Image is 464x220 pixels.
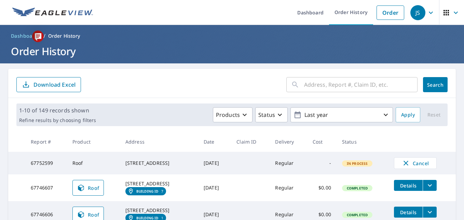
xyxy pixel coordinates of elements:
th: Address [120,132,198,152]
span: Apply [401,111,415,119]
p: Products [216,111,240,119]
div: [STREET_ADDRESS] [125,160,193,167]
td: [DATE] [198,174,231,201]
div: [STREET_ADDRESS] [125,180,193,187]
button: detailsBtn-67746607 [394,180,423,191]
a: Order [377,5,404,20]
th: Status [337,132,388,152]
p: Download Excel [33,81,76,88]
th: Date [198,132,231,152]
div: [STREET_ADDRESS] [125,207,193,214]
h1: Order History [8,44,456,58]
input: Address, Report #, Claim ID, etc. [304,75,418,94]
a: Building ID7 [125,187,166,195]
span: Completed [343,212,372,217]
p: Order History [48,33,80,39]
button: Status [255,107,288,122]
a: Roof [72,180,104,196]
td: Roof [67,152,120,174]
nav: breadcrumb [8,30,456,41]
td: 67746607 [25,174,67,201]
button: Search [423,77,448,92]
span: Dashboard [11,33,38,39]
button: Download Excel [16,77,81,92]
button: Last year [290,107,393,122]
button: filesDropdownBtn-67746607 [423,180,437,191]
p: Last year [302,109,382,121]
button: filesDropdownBtn-67746606 [423,207,437,218]
th: Cost [307,132,337,152]
span: In Process [343,161,372,166]
p: Status [258,111,275,119]
button: detailsBtn-67746606 [394,207,423,218]
th: Delivery [270,132,307,152]
button: Products [213,107,253,122]
td: 67752599 [25,152,67,174]
td: $0.00 [307,174,337,201]
li: / [43,32,45,40]
td: Regular [270,174,307,201]
button: Cancel [394,157,437,169]
th: Claim ID [231,132,270,152]
img: EV Logo [12,8,93,18]
span: Search [428,82,442,88]
em: Building ID [136,216,159,220]
td: - [307,152,337,174]
td: Regular [270,152,307,174]
td: [DATE] [198,152,231,174]
span: Details [398,209,419,216]
span: Completed [343,186,372,191]
p: Refine results by choosing filters [19,117,96,123]
p: 1-10 of 149 records shown [19,106,96,114]
em: Building ID [136,189,159,193]
span: Details [398,182,419,189]
th: Product [67,132,120,152]
span: Roof [77,210,99,219]
span: Cancel [401,159,429,167]
th: Report # [25,132,67,152]
a: Dashboard [8,30,41,41]
button: Apply [396,107,420,122]
div: JS [410,5,425,20]
span: Roof [77,184,99,192]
